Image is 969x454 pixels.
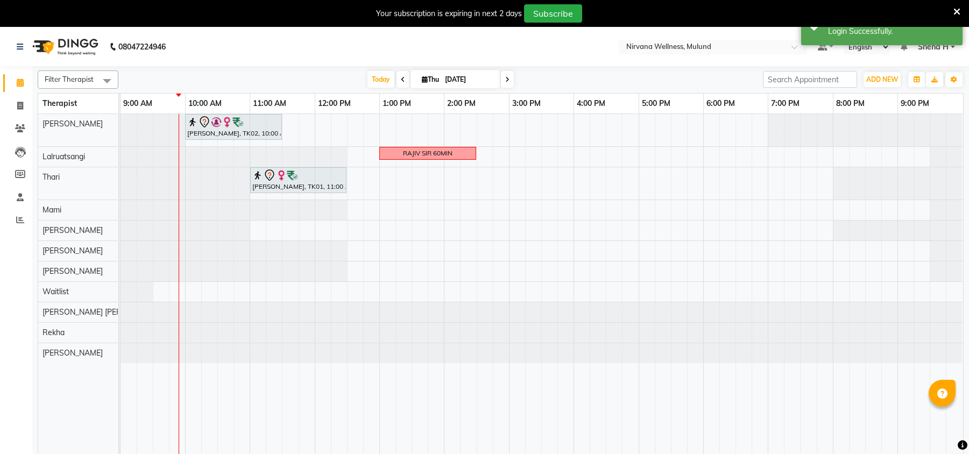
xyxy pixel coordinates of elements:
[380,96,414,111] a: 1:00 PM
[121,96,155,111] a: 9:00 AM
[768,96,802,111] a: 7:00 PM
[186,96,224,111] a: 10:00 AM
[43,152,85,161] span: Lalruatsangi
[442,72,496,88] input: 2025-09-04
[251,169,345,191] div: [PERSON_NAME], TK01, 11:00 AM-12:30 PM, Swedish 90 Min
[763,71,857,88] input: Search Appointment
[43,246,103,256] span: [PERSON_NAME]
[510,96,543,111] a: 3:00 PM
[376,8,522,19] div: Your subscription is expiring in next 2 days
[186,116,281,138] div: [PERSON_NAME], TK02, 10:00 AM-11:30 AM, Massage 90 Min
[43,98,77,108] span: Therapist
[45,75,94,83] span: Filter Therapist
[43,225,103,235] span: [PERSON_NAME]
[43,266,103,276] span: [PERSON_NAME]
[866,75,898,83] span: ADD NEW
[828,26,954,37] div: Login Successfully.
[444,96,478,111] a: 2:00 PM
[43,307,165,317] span: [PERSON_NAME] [PERSON_NAME]
[43,172,60,182] span: Thari
[250,96,289,111] a: 11:00 AM
[574,96,608,111] a: 4:00 PM
[419,75,442,83] span: Thu
[43,119,103,129] span: [PERSON_NAME]
[403,148,452,158] div: RAJIV SIR 60MIN
[43,348,103,358] span: [PERSON_NAME]
[524,4,582,23] button: Subscribe
[833,96,867,111] a: 8:00 PM
[118,32,166,62] b: 08047224946
[639,96,673,111] a: 5:00 PM
[315,96,353,111] a: 12:00 PM
[43,287,69,296] span: Waitlist
[27,32,101,62] img: logo
[864,72,901,87] button: ADD NEW
[918,41,949,53] span: Sneha H
[367,71,394,88] span: Today
[704,96,738,111] a: 6:00 PM
[43,328,65,337] span: Rekha
[43,205,61,215] span: Mami
[898,96,932,111] a: 9:00 PM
